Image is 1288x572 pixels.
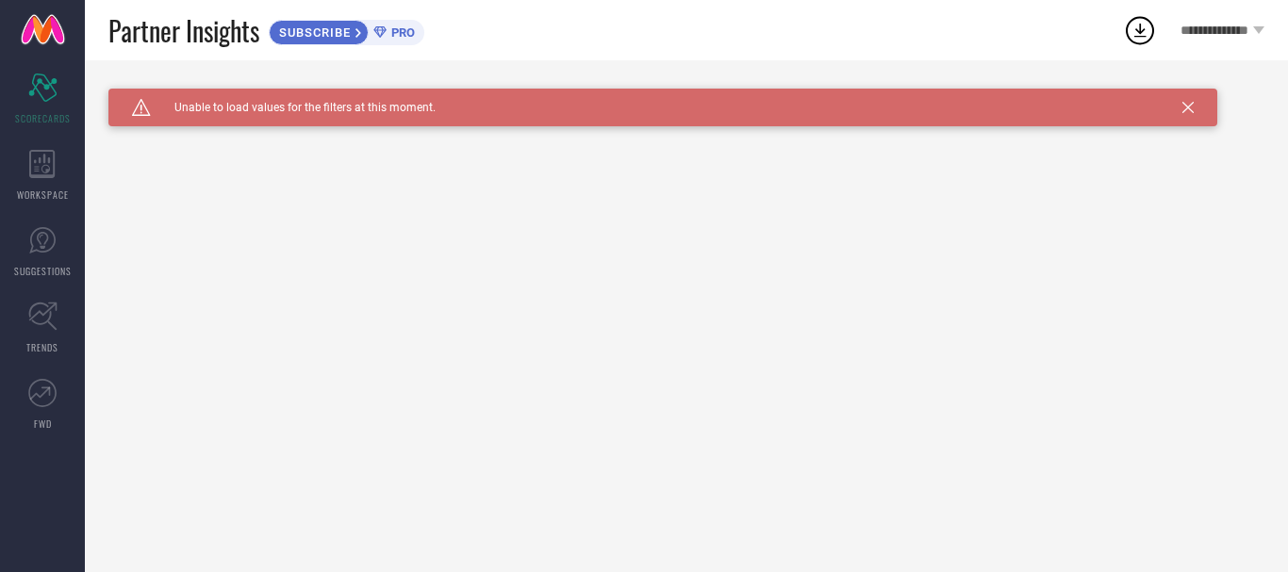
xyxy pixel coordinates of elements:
span: TRENDS [26,340,58,354]
span: SUGGESTIONS [14,264,72,278]
div: Open download list [1123,13,1157,47]
span: PRO [387,25,415,40]
span: Unable to load values for the filters at this moment. [151,101,436,114]
div: Unable to load filters at this moment. Please try later. [108,89,1264,104]
span: SCORECARDS [15,111,71,125]
span: WORKSPACE [17,188,69,202]
span: FWD [34,417,52,431]
span: Partner Insights [108,11,259,50]
a: SUBSCRIBEPRO [269,15,424,45]
span: SUBSCRIBE [270,25,355,40]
